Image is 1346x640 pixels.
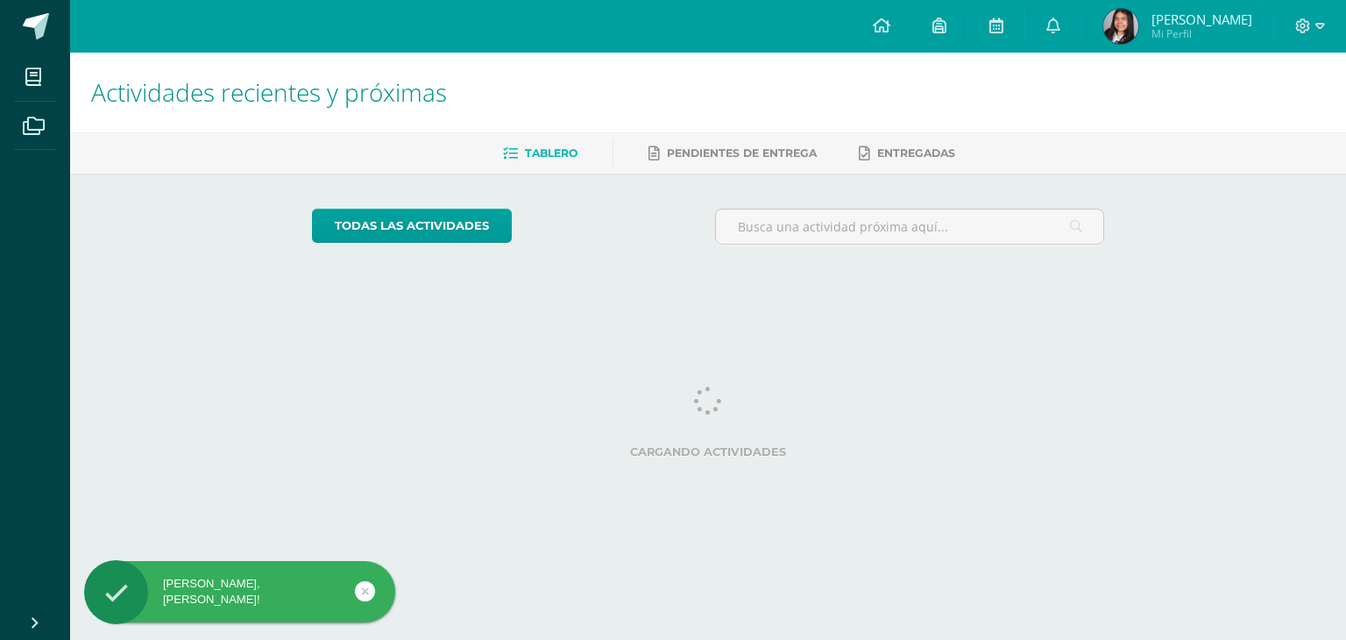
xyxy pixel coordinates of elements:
[312,445,1105,459] label: Cargando actividades
[525,146,577,160] span: Tablero
[667,146,817,160] span: Pendientes de entrega
[1103,9,1138,44] img: e0982e847962860181045f960a5e3a5a.png
[877,146,955,160] span: Entregadas
[859,139,955,167] a: Entregadas
[503,139,577,167] a: Tablero
[1151,11,1252,28] span: [PERSON_NAME]
[1151,26,1252,41] span: Mi Perfil
[91,75,447,109] span: Actividades recientes y próximas
[84,576,395,608] div: [PERSON_NAME], [PERSON_NAME]!
[648,139,817,167] a: Pendientes de entrega
[312,209,512,243] a: todas las Actividades
[716,210,1104,244] input: Busca una actividad próxima aquí...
